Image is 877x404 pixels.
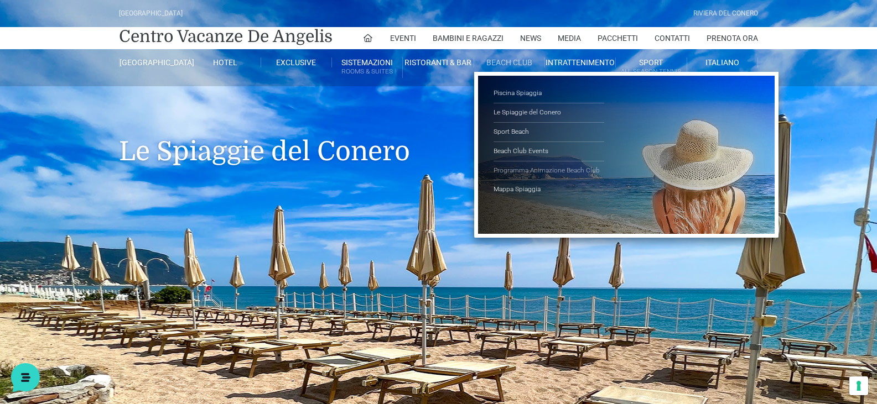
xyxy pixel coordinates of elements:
[705,58,739,67] span: Italiano
[175,106,204,116] p: 3 mesi fa
[849,376,868,395] button: Le tue preferenze relative al consenso per le tecnologie di tracciamento
[9,49,186,71] p: La nostra missione è rendere la tua esperienza straordinaria!
[18,107,40,129] img: light
[332,57,403,78] a: SistemazioniRooms & Suites
[119,86,758,183] h1: Le Spiaggie del Conero
[190,57,261,67] a: Hotel
[474,57,545,67] a: Beach Club
[494,142,604,161] a: Beach Club Events
[46,119,169,130] p: Ciao! Benvenuto al [GEOGRAPHIC_DATA]! Come posso aiutarti!
[33,318,52,328] p: Home
[390,27,416,49] a: Eventi
[119,8,183,19] div: [GEOGRAPHIC_DATA]
[118,183,204,192] a: Apri Centro Assistenza
[96,318,126,328] p: Messaggi
[403,57,474,67] a: Ristoranti & Bar
[707,27,758,49] a: Prenota Ora
[9,302,77,328] button: Home
[520,27,541,49] a: News
[13,102,208,135] a: [PERSON_NAME]Ciao! Benvenuto al [GEOGRAPHIC_DATA]! Come posso aiutarti!3 mesi fa
[18,183,86,192] span: Trova una risposta
[119,57,190,67] a: [GEOGRAPHIC_DATA]
[545,57,616,67] a: Intrattenimento
[332,66,402,77] small: Rooms & Suites
[9,9,186,44] h2: Ciao da De Angelis Resort 👋
[558,27,581,49] a: Media
[9,361,42,394] iframe: Customerly Messenger Launcher
[616,66,686,77] small: All Season Tennis
[46,106,169,117] span: [PERSON_NAME]
[25,207,181,218] input: Cerca un articolo...
[72,146,163,155] span: Inizia una conversazione
[77,302,145,328] button: Messaggi
[693,8,758,19] div: Riviera Del Conero
[494,161,604,181] a: Programma Animazione Beach Club
[261,57,332,67] a: Exclusive
[494,180,604,199] a: Mappa Spiaggia
[494,123,604,142] a: Sport Beach
[433,27,504,49] a: Bambini e Ragazzi
[119,25,333,48] a: Centro Vacanze De Angelis
[655,27,690,49] a: Contatti
[18,88,94,97] span: Le tue conversazioni
[687,57,758,67] a: Italiano
[616,57,687,78] a: SportAll Season Tennis
[98,88,204,97] a: [DEMOGRAPHIC_DATA] tutto
[144,302,212,328] button: Aiuto
[170,318,186,328] p: Aiuto
[494,84,604,103] a: Piscina Spiaggia
[18,139,204,161] button: Inizia una conversazione
[598,27,638,49] a: Pacchetti
[494,103,604,123] a: Le Spiaggie del Conero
